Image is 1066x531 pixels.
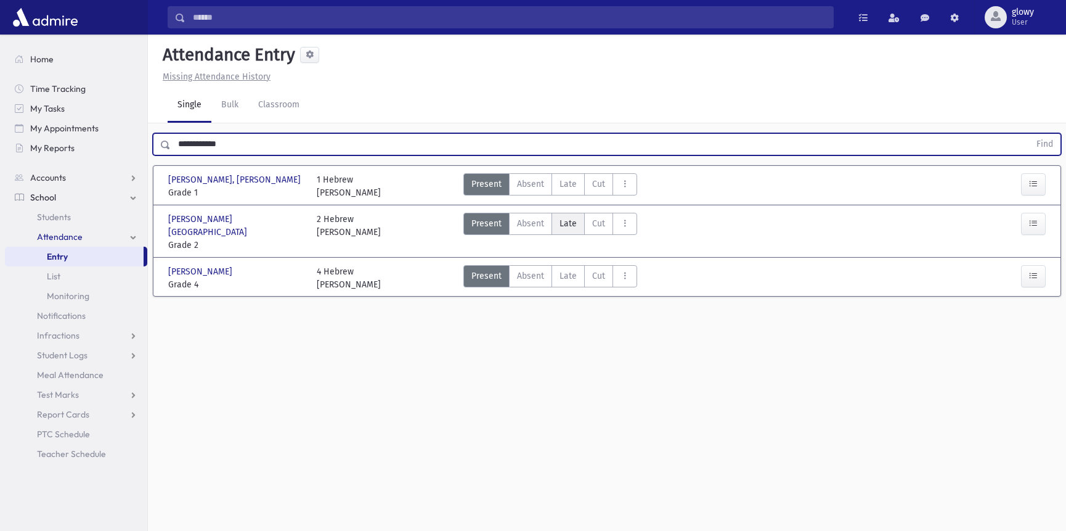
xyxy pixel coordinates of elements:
[592,270,605,282] span: Cut
[5,187,147,207] a: School
[163,72,271,82] u: Missing Attendance History
[168,173,303,186] span: [PERSON_NAME], [PERSON_NAME]
[463,265,637,291] div: AttTypes
[5,345,147,365] a: Student Logs
[5,385,147,405] a: Test Marks
[5,227,147,247] a: Attendance
[5,365,147,385] a: Meal Attendance
[5,326,147,345] a: Infractions
[248,88,309,123] a: Classroom
[30,103,65,114] span: My Tasks
[317,213,381,252] div: 2 Hebrew [PERSON_NAME]
[158,72,271,82] a: Missing Attendance History
[5,168,147,187] a: Accounts
[211,88,248,123] a: Bulk
[158,44,295,65] h5: Attendance Entry
[5,286,147,306] a: Monitoring
[1012,7,1034,17] span: glowy
[5,118,147,138] a: My Appointments
[471,270,502,282] span: Present
[37,369,104,381] span: Meal Attendance
[37,330,79,341] span: Infractions
[517,178,544,191] span: Absent
[5,79,147,99] a: Time Tracking
[592,178,605,191] span: Cut
[559,270,577,282] span: Late
[317,173,381,199] div: 1 Hebrew [PERSON_NAME]
[37,429,90,440] span: PTC Schedule
[5,306,147,326] a: Notifications
[592,217,605,230] span: Cut
[1029,134,1060,155] button: Find
[47,271,60,282] span: List
[5,49,147,69] a: Home
[168,213,304,239] span: [PERSON_NAME][GEOGRAPHIC_DATA]
[37,350,87,361] span: Student Logs
[5,405,147,424] a: Report Cards
[5,266,147,286] a: List
[168,88,211,123] a: Single
[5,99,147,118] a: My Tasks
[37,389,79,400] span: Test Marks
[30,83,86,94] span: Time Tracking
[5,424,147,444] a: PTC Schedule
[463,173,637,199] div: AttTypes
[185,6,833,28] input: Search
[168,239,304,252] span: Grade 2
[471,178,502,191] span: Present
[30,142,75,154] span: My Reports
[168,186,304,199] span: Grade 1
[47,290,89,302] span: Monitoring
[5,247,144,266] a: Entry
[168,278,304,291] span: Grade 4
[10,5,81,30] img: AdmirePro
[30,172,66,183] span: Accounts
[37,212,71,223] span: Students
[37,310,86,321] span: Notifications
[30,192,56,203] span: School
[168,265,235,278] span: [PERSON_NAME]
[5,138,147,158] a: My Reports
[317,265,381,291] div: 4 Hebrew [PERSON_NAME]
[463,213,637,252] div: AttTypes
[30,123,99,134] span: My Appointments
[47,251,68,262] span: Entry
[37,448,106,459] span: Teacher Schedule
[517,270,544,282] span: Absent
[1012,17,1034,27] span: User
[559,178,577,191] span: Late
[559,217,577,230] span: Late
[471,217,502,230] span: Present
[5,444,147,464] a: Teacher Schedule
[517,217,544,230] span: Absent
[30,54,54,65] span: Home
[5,207,147,227] a: Students
[37,231,83,242] span: Attendance
[37,409,89,420] span: Report Cards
